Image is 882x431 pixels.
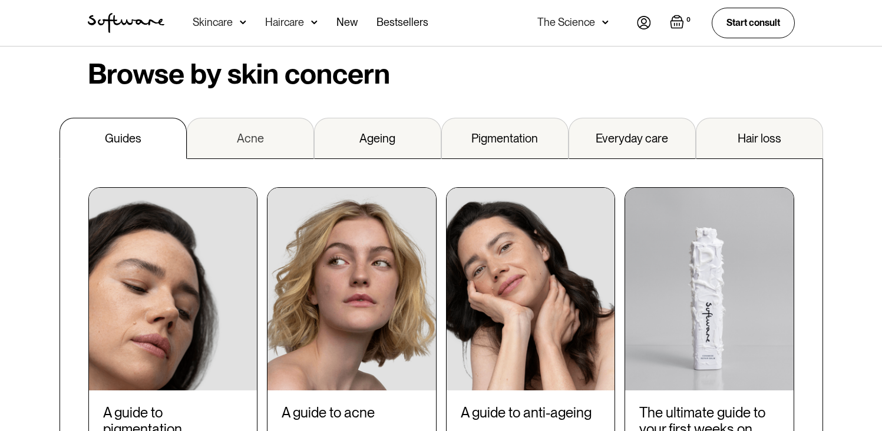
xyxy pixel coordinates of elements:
div: 0 [684,15,693,25]
div: Everyday care [596,131,668,145]
div: Acne [237,131,264,145]
img: arrow down [311,16,318,28]
div: The Science [537,16,595,28]
div: Skincare [193,16,233,28]
img: Software Logo [88,13,164,33]
img: arrow down [602,16,609,28]
a: Open empty cart [670,15,693,31]
div: A guide to anti-ageing [461,405,601,422]
div: Hair loss [738,131,781,145]
img: arrow down [240,16,246,28]
h2: Browse by skin concern [88,58,795,89]
a: home [88,13,164,33]
div: Guides [105,131,141,145]
a: Start consult [712,8,795,38]
div: Ageing [359,131,395,145]
div: A guide to acne [282,405,422,422]
div: Pigmentation [471,131,538,145]
div: Haircare [265,16,304,28]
